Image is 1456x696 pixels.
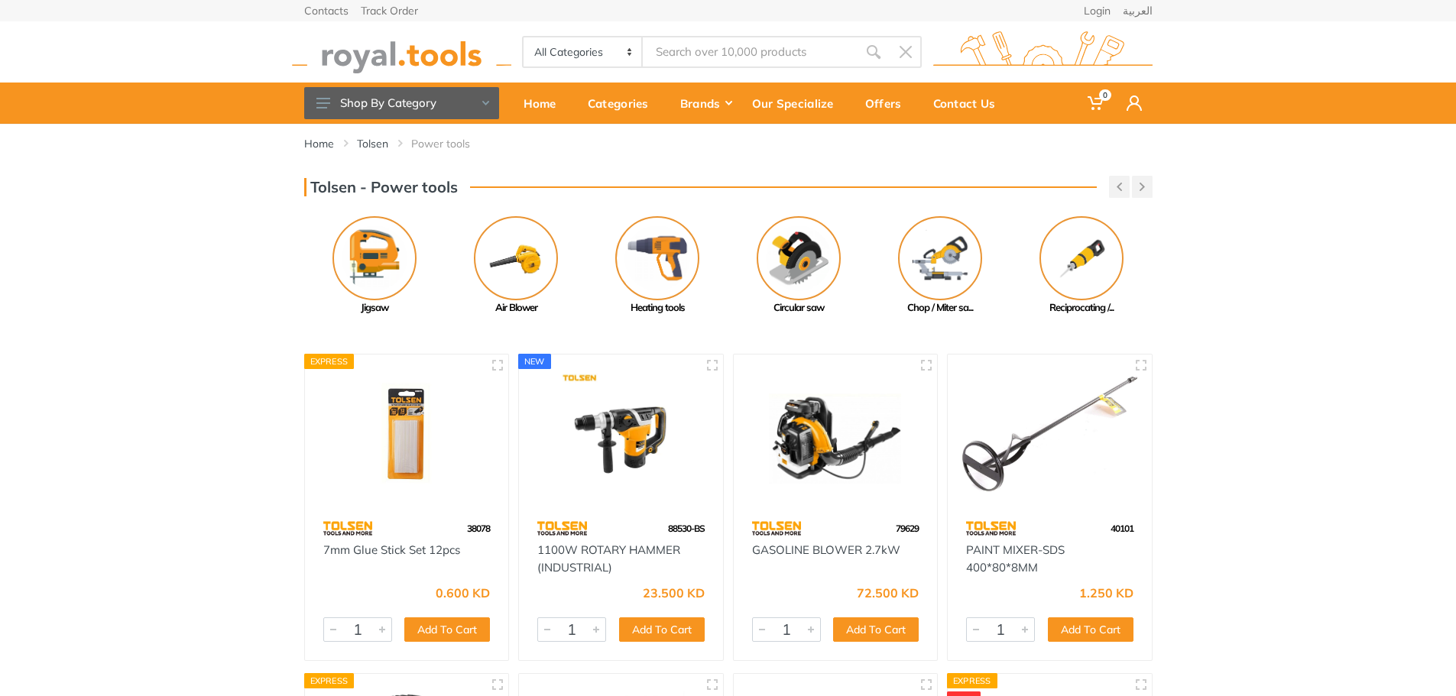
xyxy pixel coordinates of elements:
img: Royal Tools - 1100W ROTARY HAMMER (INDUSTRIAL) [533,368,709,500]
div: Offers [854,87,923,119]
button: Shop By Category [304,87,499,119]
a: PAINT MIXER-SDS 400*80*8MM [966,542,1065,575]
div: Express [947,673,997,688]
img: Royal - Chop / Miter saw [898,216,982,300]
nav: breadcrumb [304,136,1153,151]
select: Category [524,37,644,66]
div: 23.500 KD [643,587,705,599]
img: Royal - Heating tools [615,216,699,300]
a: 0 [1077,83,1116,124]
a: Categories [577,83,670,124]
div: Jigsaw [304,300,446,316]
button: Add To Cart [404,617,490,642]
img: Royal - Circular saw [757,216,841,300]
img: Royal Tools - 7mm Glue Stick Set 12pcs [319,368,495,500]
a: Circular saw [728,216,870,316]
h3: Tolsen - Power tools [304,178,458,196]
input: Site search [643,36,857,68]
a: Contacts [304,5,349,16]
div: Our Specialize [741,87,854,119]
a: Jigsaw [304,216,446,316]
a: 1100W ROTARY HAMMER (INDUSTRIAL) [537,542,680,575]
a: Track Order [361,5,418,16]
a: 7mm Glue Stick Set 12pcs [323,542,460,557]
a: Home [513,83,577,124]
span: 40101 [1111,523,1133,534]
a: Chop / Miter sa... [870,216,1011,316]
div: Brands [670,87,741,119]
a: Offers [854,83,923,124]
div: Express [304,673,355,688]
img: 64.webp [752,515,802,542]
span: 0 [1099,89,1111,101]
a: Our Specialize [741,83,854,124]
img: royal.tools Logo [933,31,1153,73]
div: Reciprocating /... [1011,300,1153,316]
img: Royal Tools - PAINT MIXER-SDS 400*80*8MM [961,368,1138,500]
button: Add To Cart [619,617,705,642]
div: 0.600 KD [436,587,490,599]
a: Contact Us [923,83,1017,124]
span: 38078 [467,523,490,534]
a: Air Blower [446,216,587,316]
img: 64.webp [966,515,1016,542]
div: 72.500 KD [857,587,919,599]
button: Add To Cart [1048,617,1133,642]
a: GASOLINE BLOWER 2.7kW [752,542,900,557]
div: 1.250 KD [1079,587,1133,599]
div: new [518,354,551,369]
a: Home [304,136,334,151]
div: Chop / Miter sa... [870,300,1011,316]
button: Add To Cart [833,617,919,642]
a: Reciprocating /... [1011,216,1153,316]
img: Royal Tools - GASOLINE BLOWER 2.7kW [747,368,924,500]
a: Login [1084,5,1111,16]
img: Royal - Jigsaw [332,216,417,300]
a: Tolsen [357,136,388,151]
div: Air Blower [446,300,587,316]
div: Contact Us [923,87,1017,119]
img: 64.webp [323,515,373,542]
div: Heating tools [587,300,728,316]
a: Power tools [411,136,470,151]
span: 88530-BS [668,523,705,534]
div: Categories [577,87,670,119]
a: Heating tools [587,216,728,316]
img: royal.tools Logo [292,31,511,73]
img: Royal - Air Blower [474,216,558,300]
a: العربية [1123,5,1153,16]
img: Royal - Reciprocating / Sabre Saw [1039,216,1124,300]
div: Circular saw [728,300,870,316]
span: 79629 [896,523,919,534]
div: Home [513,87,577,119]
div: Express [304,354,355,369]
img: 64.webp [537,515,587,542]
